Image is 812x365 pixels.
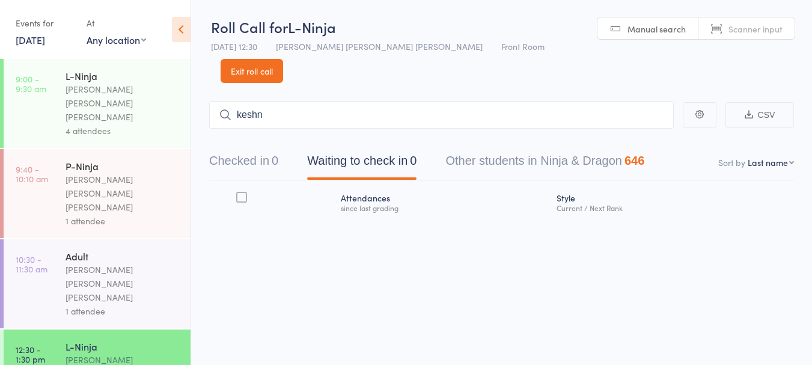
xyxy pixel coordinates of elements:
[16,254,47,274] time: 10:30 - 11:30 am
[66,82,180,124] div: [PERSON_NAME] [PERSON_NAME] [PERSON_NAME]
[16,164,48,183] time: 9:40 - 10:10 am
[4,59,191,148] a: 9:00 -9:30 amL-Ninja[PERSON_NAME] [PERSON_NAME] [PERSON_NAME]4 attendees
[728,23,783,35] span: Scanner input
[66,173,180,214] div: [PERSON_NAME] [PERSON_NAME] [PERSON_NAME]
[445,148,644,180] button: Other students in Ninja & Dragon646
[211,17,288,37] span: Roll Call for
[66,263,180,304] div: [PERSON_NAME] [PERSON_NAME] [PERSON_NAME]
[211,40,257,52] span: [DATE] 12:30
[66,340,180,353] div: L-Ninja
[87,33,146,46] div: Any location
[66,304,180,318] div: 1 attendee
[272,154,278,167] div: 0
[276,40,483,52] span: [PERSON_NAME] [PERSON_NAME] [PERSON_NAME]
[16,33,45,46] a: [DATE]
[209,101,674,129] input: Search by name
[288,17,336,37] span: L-Ninja
[16,345,45,364] time: 12:30 - 1:30 pm
[87,13,146,33] div: At
[336,186,551,218] div: Atten­dances
[552,186,794,218] div: Style
[66,159,180,173] div: P-Ninja
[557,204,789,212] div: Current / Next Rank
[501,40,545,52] span: Front Room
[748,156,788,168] div: Last name
[16,13,75,33] div: Events for
[16,74,46,93] time: 9:00 - 9:30 am
[66,250,180,263] div: Adult
[410,154,417,167] div: 0
[66,214,180,228] div: 1 attendee
[4,149,191,238] a: 9:40 -10:10 amP-Ninja[PERSON_NAME] [PERSON_NAME] [PERSON_NAME]1 attendee
[66,69,180,82] div: L-Ninja
[66,124,180,138] div: 4 attendees
[307,148,417,180] button: Waiting to check in0
[341,204,546,212] div: since last grading
[209,148,278,180] button: Checked in0
[627,23,686,35] span: Manual search
[725,102,794,128] button: CSV
[718,156,745,168] label: Sort by
[221,59,283,83] a: Exit roll call
[4,239,191,328] a: 10:30 -11:30 amAdult[PERSON_NAME] [PERSON_NAME] [PERSON_NAME]1 attendee
[624,154,644,167] div: 646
